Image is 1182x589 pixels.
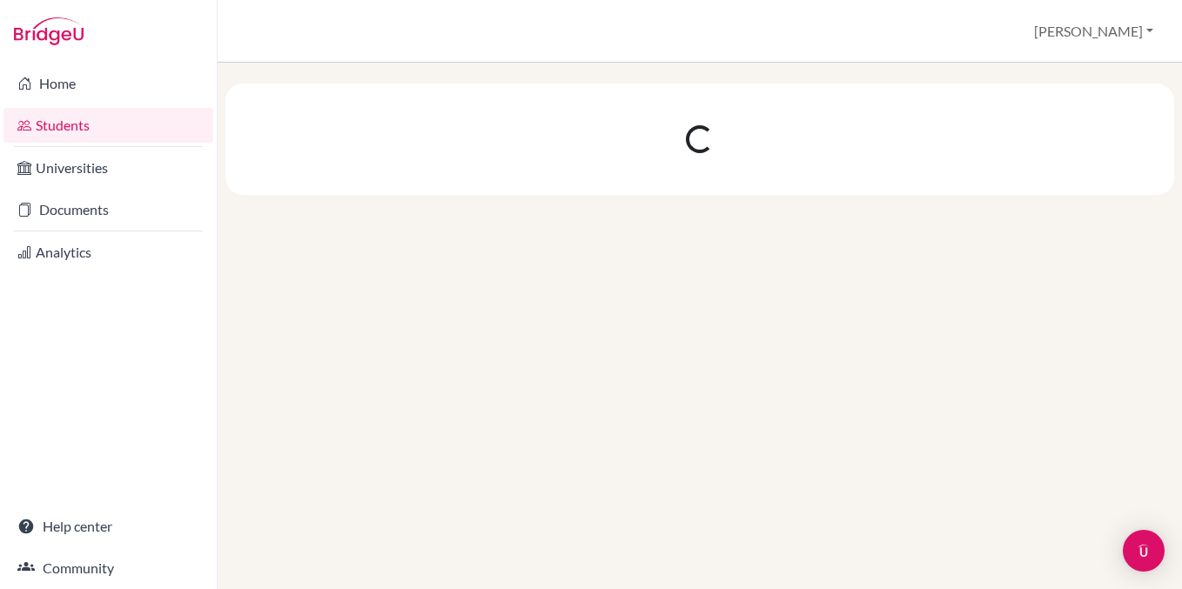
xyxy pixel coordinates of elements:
[3,551,213,586] a: Community
[3,192,213,227] a: Documents
[3,509,213,544] a: Help center
[1123,530,1165,572] div: Open Intercom Messenger
[3,66,213,101] a: Home
[1026,15,1161,48] button: [PERSON_NAME]
[3,151,213,185] a: Universities
[3,235,213,270] a: Analytics
[3,108,213,143] a: Students
[14,17,84,45] img: Bridge-U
